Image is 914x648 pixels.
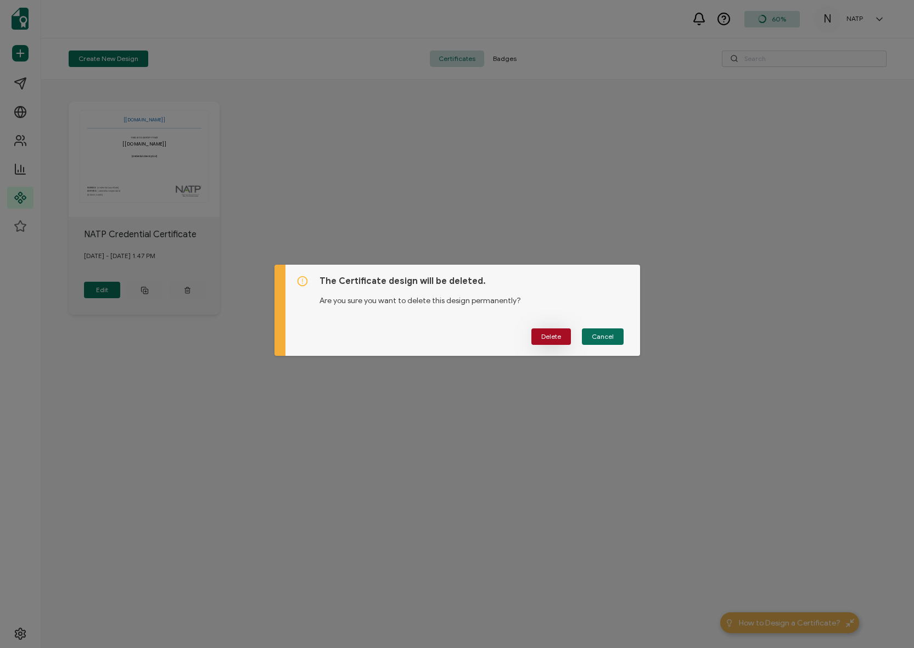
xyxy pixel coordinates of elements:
div: dialog [274,265,640,356]
button: Cancel [582,328,624,345]
span: Cancel [592,333,614,340]
h5: The Certificate design will be deleted. [319,276,629,287]
span: Delete [541,333,561,340]
button: Delete [531,328,571,345]
p: Are you sure you want to delete this design permanently? [319,287,629,306]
